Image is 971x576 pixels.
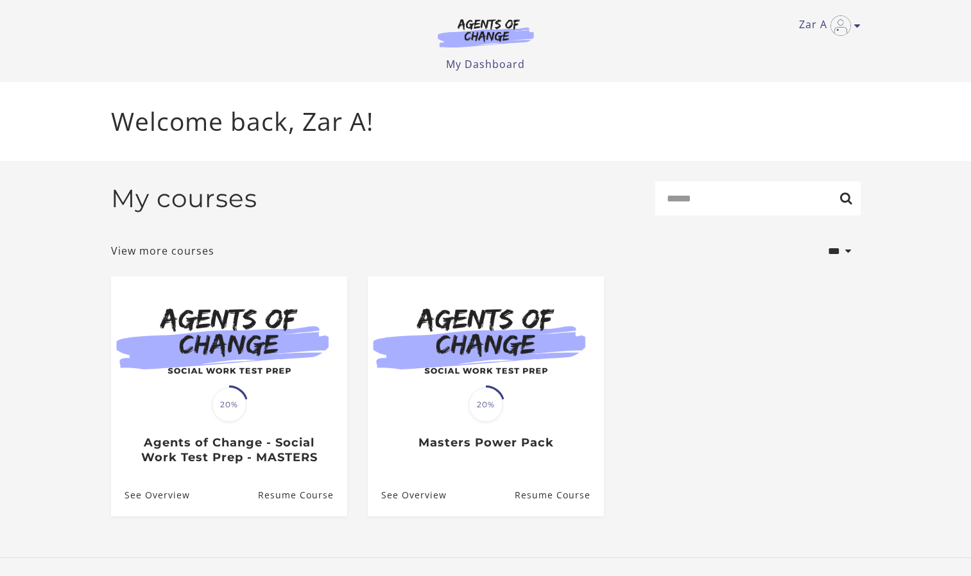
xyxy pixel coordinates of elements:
[111,475,190,516] a: Agents of Change - Social Work Test Prep - MASTERS: See Overview
[799,15,854,36] a: Toggle menu
[446,57,525,71] a: My Dashboard
[514,475,603,516] a: Masters Power Pack: Resume Course
[468,387,503,422] span: 20%
[424,18,547,47] img: Agents of Change Logo
[111,103,861,140] p: Welcome back, Zar A!
[125,436,333,464] h3: Agents of Change - Social Work Test Prep - MASTERS
[111,243,214,258] a: View more courses
[257,475,347,516] a: Agents of Change - Social Work Test Prep - MASTERS: Resume Course
[381,436,590,450] h3: Masters Power Pack
[368,475,447,516] a: Masters Power Pack: See Overview
[111,183,257,214] h2: My courses
[212,387,246,422] span: 20%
